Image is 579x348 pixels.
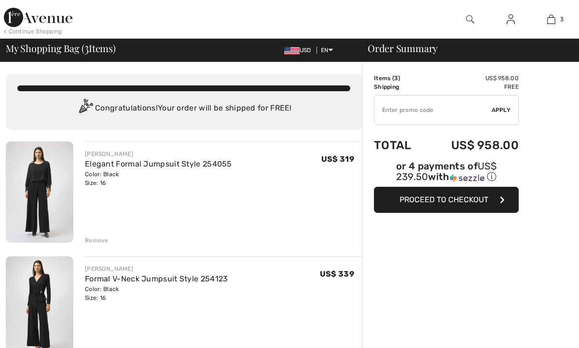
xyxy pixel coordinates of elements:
span: EN [321,47,333,54]
img: My Info [507,14,515,25]
span: Proceed to Checkout [400,195,488,204]
a: 3 [531,14,571,25]
td: Total [374,129,426,162]
span: 3 [84,41,89,54]
img: Elegant Formal Jumpsuit Style 254055 [6,141,73,243]
span: US$ 239.50 [396,160,496,182]
img: My Bag [547,14,555,25]
input: Promo code [374,96,492,125]
td: Items ( ) [374,74,426,83]
span: US$ 339 [320,269,354,278]
div: Color: Black Size: 16 [85,170,232,187]
div: [PERSON_NAME] [85,264,228,273]
span: USD [284,47,315,54]
img: 1ère Avenue [4,8,72,27]
div: or 4 payments ofUS$ 239.50withSezzle Click to learn more about Sezzle [374,162,519,187]
div: Congratulations! Your order will be shipped for FREE! [17,99,350,118]
span: 3 [560,15,564,24]
span: Apply [492,106,511,114]
td: US$ 958.00 [426,129,519,162]
div: [PERSON_NAME] [85,150,232,158]
td: Shipping [374,83,426,91]
img: US Dollar [284,47,300,55]
div: Order Summary [356,43,573,53]
span: US$ 319 [321,154,354,164]
span: 3 [394,75,398,82]
div: < Continue Shopping [4,27,62,36]
button: Proceed to Checkout [374,187,519,213]
td: Free [426,83,519,91]
div: Color: Black Size: 16 [85,285,228,302]
div: or 4 payments of with [374,162,519,183]
td: US$ 958.00 [426,74,519,83]
span: My Shopping Bag ( Items) [6,43,116,53]
img: Congratulation2.svg [76,99,95,118]
img: Sezzle [450,174,484,182]
div: Remove [85,236,109,245]
a: Sign In [499,14,523,26]
a: Elegant Formal Jumpsuit Style 254055 [85,159,232,168]
a: Formal V-Neck Jumpsuit Style 254123 [85,274,228,283]
img: search the website [466,14,474,25]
